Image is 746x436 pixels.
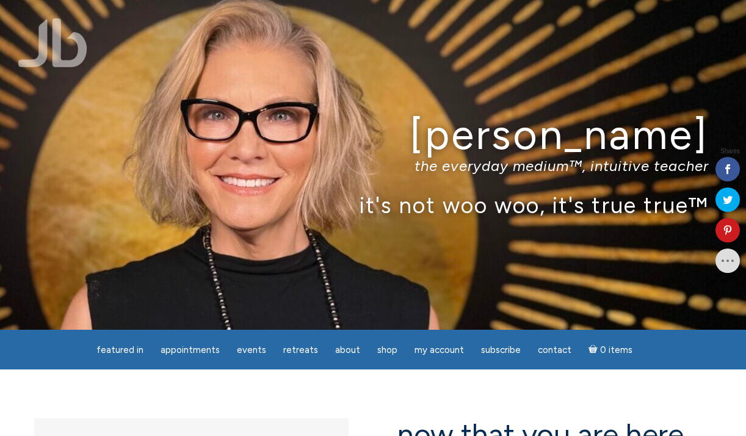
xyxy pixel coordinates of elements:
[37,157,709,175] p: the everyday medium™, intuitive teacher
[600,346,632,355] span: 0 items
[531,338,579,362] a: Contact
[407,338,471,362] a: My Account
[89,338,151,362] a: featured in
[230,338,273,362] a: Events
[415,344,464,355] span: My Account
[37,112,709,158] h1: [PERSON_NAME]
[481,344,521,355] span: Subscribe
[328,338,368,362] a: About
[335,344,360,355] span: About
[161,344,220,355] span: Appointments
[474,338,528,362] a: Subscribe
[377,344,397,355] span: Shop
[276,338,325,362] a: Retreats
[96,344,143,355] span: featured in
[37,192,709,218] p: it's not woo woo, it's true true™
[581,337,640,362] a: Cart0 items
[283,344,318,355] span: Retreats
[588,344,600,355] i: Cart
[18,18,87,67] img: Jamie Butler. The Everyday Medium
[720,148,740,154] span: Shares
[370,338,405,362] a: Shop
[538,344,571,355] span: Contact
[153,338,227,362] a: Appointments
[237,344,266,355] span: Events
